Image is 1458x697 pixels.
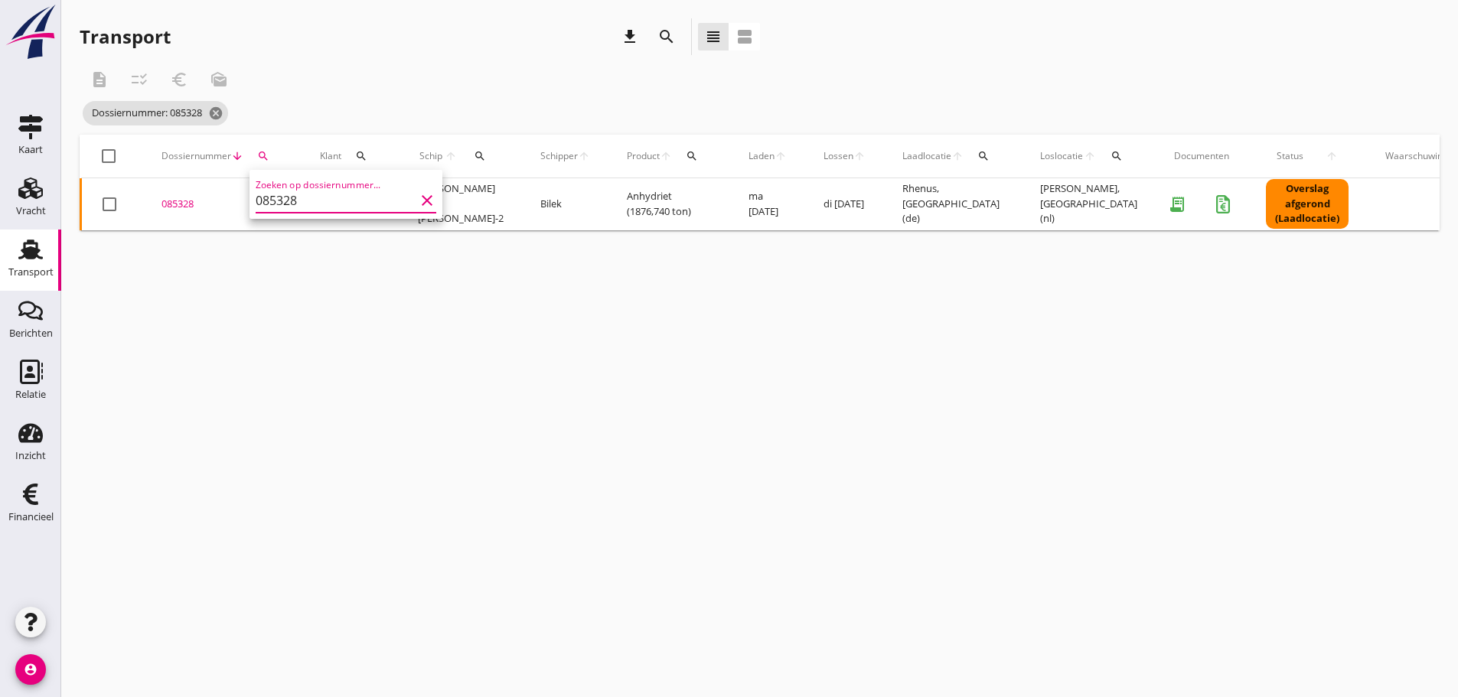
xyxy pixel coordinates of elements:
[730,178,805,230] td: ma [DATE]
[3,4,58,60] img: logo-small.a267ee39.svg
[161,149,231,163] span: Dossiernummer
[704,28,722,46] i: view_headline
[256,188,415,213] input: Zoeken op dossiernummer...
[1266,149,1315,163] span: Status
[824,149,853,163] span: Lossen
[257,150,269,162] i: search
[902,149,951,163] span: Laadlocatie
[660,150,672,162] i: arrow_upward
[355,150,367,162] i: search
[522,178,608,230] td: Bilek
[8,267,54,277] div: Transport
[474,150,486,162] i: search
[951,150,964,162] i: arrow_upward
[15,654,46,685] i: account_circle
[608,178,730,230] td: Anhydriet (1876,740 ton)
[1040,149,1084,163] span: Loslocatie
[977,150,990,162] i: search
[18,145,43,155] div: Kaart
[627,149,660,163] span: Product
[15,389,46,399] div: Relatie
[83,101,228,125] span: Dossiernummer: 085328
[418,191,436,210] i: clear
[16,206,46,216] div: Vracht
[540,149,578,163] span: Schipper
[1315,150,1349,162] i: arrow_upward
[1084,150,1097,162] i: arrow_upward
[1022,178,1156,230] td: [PERSON_NAME], [GEOGRAPHIC_DATA] (nl)
[1266,179,1349,229] div: Overslag afgerond (Laadlocatie)
[9,328,53,338] div: Berichten
[208,106,223,121] i: cancel
[320,138,381,174] div: Klant
[231,150,243,162] i: arrow_downward
[15,451,46,461] div: Inzicht
[1174,149,1229,163] div: Documenten
[161,197,283,212] div: 085328
[775,150,787,162] i: arrow_upward
[621,28,639,46] i: download
[1385,149,1448,163] div: Waarschuwing
[1162,189,1192,220] i: receipt_long
[400,178,522,230] td: [PERSON_NAME] & [PERSON_NAME]-2
[578,150,590,162] i: arrow_upward
[686,150,698,162] i: search
[80,24,171,49] div: Transport
[853,150,866,162] i: arrow_upward
[444,150,459,162] i: arrow_upward
[884,178,1022,230] td: Rhenus, [GEOGRAPHIC_DATA] (de)
[805,178,884,230] td: di [DATE]
[749,149,775,163] span: Laden
[418,149,444,163] span: Schip
[1111,150,1123,162] i: search
[657,28,676,46] i: search
[8,512,54,522] div: Financieel
[736,28,754,46] i: view_agenda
